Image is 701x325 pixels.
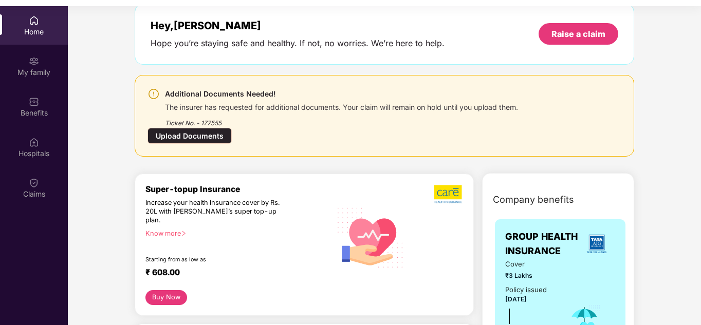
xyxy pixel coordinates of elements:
span: [DATE] [505,295,527,303]
img: svg+xml;base64,PHN2ZyBpZD0iSG9tZSIgeG1sbnM9Imh0dHA6Ly93d3cudzMub3JnLzIwMDAvc3ZnIiB3aWR0aD0iMjAiIG... [29,15,39,26]
span: right [181,231,187,236]
div: Hey, [PERSON_NAME] [151,20,445,32]
button: Buy Now [145,290,187,305]
img: svg+xml;base64,PHN2ZyB4bWxucz0iaHR0cDovL3d3dy53My5vcmcvMjAwMC9zdmciIHhtbG5zOnhsaW5rPSJodHRwOi8vd3... [331,197,411,277]
div: Increase your health insurance cover by Rs. 20L with [PERSON_NAME]’s super top-up plan. [145,199,286,225]
img: svg+xml;base64,PHN2ZyB3aWR0aD0iMjAiIGhlaWdodD0iMjAiIHZpZXdCb3g9IjAgMCAyMCAyMCIgZmlsbD0ibm9uZSIgeG... [29,56,39,66]
span: GROUP HEALTH INSURANCE [505,230,578,259]
img: svg+xml;base64,PHN2ZyBpZD0iSG9zcGl0YWxzIiB4bWxucz0iaHR0cDovL3d3dy53My5vcmcvMjAwMC9zdmciIHdpZHRoPS... [29,137,39,147]
div: The insurer has requested for additional documents. Your claim will remain on hold until you uplo... [165,100,518,112]
div: ₹ 608.00 [145,267,321,280]
img: svg+xml;base64,PHN2ZyBpZD0iQmVuZWZpdHMiIHhtbG5zPSJodHRwOi8vd3d3LnczLm9yZy8yMDAwL3N2ZyIgd2lkdGg9Ij... [29,97,39,107]
div: Hope you’re staying safe and healthy. If not, no worries. We’re here to help. [151,38,445,49]
img: insurerLogo [583,230,611,258]
div: Raise a claim [551,28,605,40]
div: Know more [145,230,325,237]
div: Policy issued [505,284,547,295]
div: Starting from as low as [145,256,287,263]
div: Additional Documents Needed! [165,88,518,100]
img: svg+xml;base64,PHN2ZyBpZD0iV2FybmluZ18tXzI0eDI0IiBkYXRhLW5hbWU9Ildhcm5pbmcgLSAyNHgyNCIgeG1sbnM9Im... [147,88,160,100]
img: svg+xml;base64,PHN2ZyBpZD0iQ2xhaW0iIHhtbG5zPSJodHRwOi8vd3d3LnczLm9yZy8yMDAwL3N2ZyIgd2lkdGg9IjIwIi... [29,178,39,188]
span: Company benefits [493,193,574,207]
div: Upload Documents [147,128,232,144]
div: Ticket No. - 177555 [165,112,518,128]
span: ₹3 Lakhs [505,271,554,280]
span: Cover [505,259,554,270]
img: b5dec4f62d2307b9de63beb79f102df3.png [434,184,463,204]
div: Super-topup Insurance [145,184,331,194]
